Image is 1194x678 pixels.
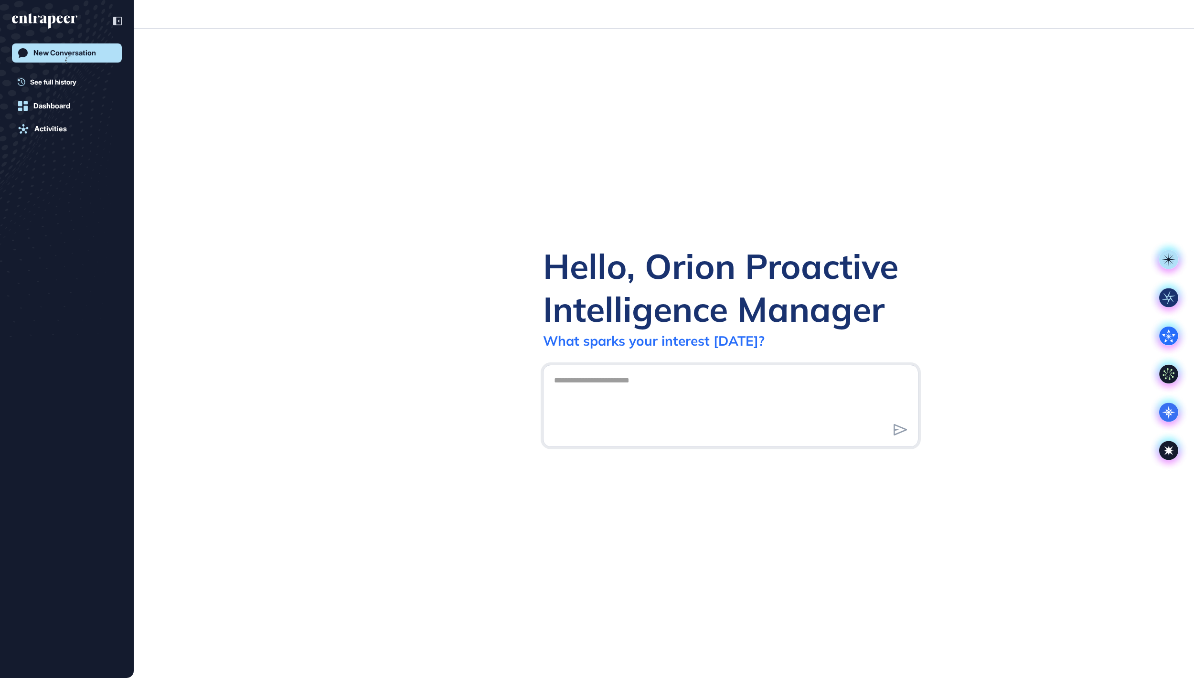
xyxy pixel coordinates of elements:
[12,13,77,29] div: entrapeer-logo
[12,96,122,116] a: Dashboard
[30,77,76,87] span: See full history
[33,49,96,57] div: New Conversation
[34,125,67,133] div: Activities
[543,332,765,349] div: What sparks your interest [DATE]?
[33,102,70,110] div: Dashboard
[12,43,122,63] a: New Conversation
[18,77,122,87] a: See full history
[543,244,918,330] div: Hello, Orion Proactive Intelligence Manager
[12,119,122,138] a: Activities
